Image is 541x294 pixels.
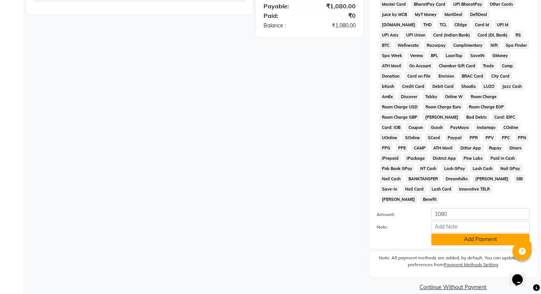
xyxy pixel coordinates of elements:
span: Nail Card [402,184,426,193]
span: Tabby [423,92,440,101]
span: BANKTANSFER [406,174,440,183]
span: Nail GPay [498,164,523,173]
span: Room Charge [468,92,499,101]
span: [PERSON_NAME] [380,195,418,203]
span: PPC [499,133,512,142]
label: Note: All payment methods are added, by default. You can update your preferences from [377,254,530,271]
span: Chamber Gift Card [436,61,478,70]
span: PPR [467,133,480,142]
span: Coupon [406,123,425,132]
span: MariDeal [442,10,465,19]
span: UOnline [380,133,400,142]
div: ₹1,080.00 [309,2,361,11]
span: Razorpay [424,41,448,49]
label: Note: [371,224,426,230]
span: iPrepaid [380,154,401,162]
span: Lash Cash [470,164,495,173]
span: MyT Money [412,10,439,19]
span: Spa Week [380,51,405,60]
span: iPackage [404,154,427,162]
button: Add Payment [431,234,530,245]
span: Dreamfolks [443,174,470,183]
span: Benefit [420,195,439,203]
span: Debit Card [430,82,456,91]
span: Save-In [380,184,400,193]
span: NT Cash [418,164,438,173]
span: Comp [500,61,516,70]
span: UPI Union [404,30,427,39]
span: ATH Movil [431,143,455,152]
label: Amount: [371,211,426,218]
span: Online W [443,92,465,101]
span: Discover [398,92,420,101]
span: Envision [436,72,456,80]
span: GMoney [490,51,511,60]
span: Pine Labs [461,154,485,162]
div: Payable: [258,2,309,11]
span: PPG [380,143,393,152]
span: RS [513,30,524,39]
iframe: chat widget [509,264,533,286]
span: Credit Card [399,82,427,91]
div: Paid: [258,11,309,20]
span: Pnb Bank GPay [380,164,415,173]
div: ₹0 [309,11,361,20]
span: bKash [380,82,397,91]
input: Add Note [431,221,530,233]
span: Room Charge EGP [466,102,506,111]
span: On Account [407,61,433,70]
span: Shoutlo [459,82,478,91]
span: Card: IOB [380,123,403,132]
div: ₹1,080.00 [309,22,361,30]
span: THD [421,20,434,29]
span: District App [430,154,458,162]
span: Venmo [407,51,425,60]
span: PPN [515,133,528,142]
span: Card on File [405,72,433,80]
span: Nail Cash [380,174,403,183]
span: Paypal [445,133,464,142]
span: Jazz Cash [500,82,524,91]
span: BRAC Card [459,72,486,80]
span: Diners [507,143,524,152]
span: Spa Finder [503,41,530,49]
a: Continue Without Payment [371,283,536,291]
span: SBI [514,174,525,183]
span: Instamojo [475,123,498,132]
span: Complimentary [451,41,485,49]
span: Trade [481,61,497,70]
span: Lash Card [429,184,454,193]
span: [DOMAIN_NAME] [380,20,418,29]
span: UPI M [495,20,511,29]
span: ATH Movil [380,61,404,70]
span: CEdge [452,20,470,29]
span: Card: IDFC [492,113,518,121]
span: LoanTap [443,51,465,60]
span: Room Charge Euro [423,102,463,111]
span: Card M [473,20,492,29]
span: COnline [501,123,521,132]
span: Juice by MCB [380,10,410,19]
span: CAMP [411,143,428,152]
span: Gcash [428,123,445,132]
span: Card (Indian Bank) [431,30,472,39]
span: Dittor App [458,143,484,152]
span: LUZO [481,82,497,91]
span: Paid in Cash [488,154,517,162]
span: Room Charge GBP [380,113,420,121]
span: [PERSON_NAME] [473,174,511,183]
span: SaveIN [468,51,487,60]
span: DefiDeal [468,10,490,19]
input: Amount [431,208,530,220]
span: BFL [428,51,440,60]
span: PPV [483,133,497,142]
div: Balance : [258,22,309,30]
span: Room Charge USD [380,102,420,111]
span: Card (DL Bank) [475,30,510,39]
span: Rupay [487,143,504,152]
span: UPI Axis [380,30,401,39]
span: Donation [380,72,402,80]
span: Wellnessta [395,41,421,49]
span: PPE [396,143,408,152]
span: City Card [489,72,512,80]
